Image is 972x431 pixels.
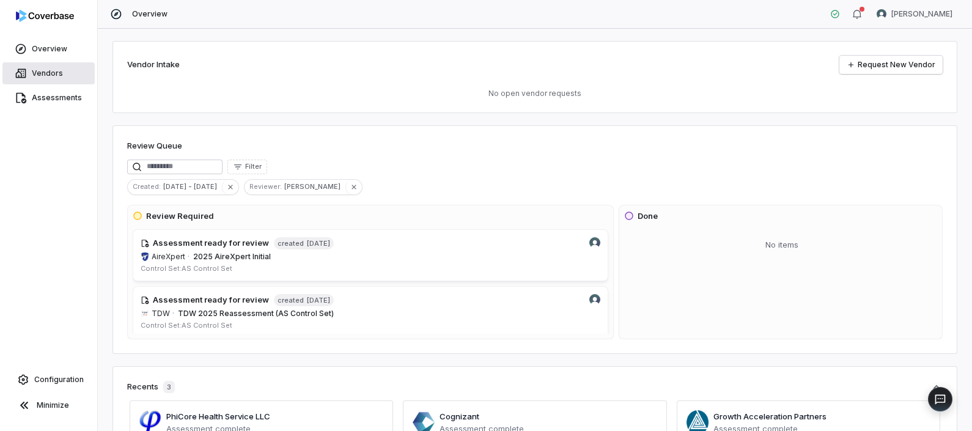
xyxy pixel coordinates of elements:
span: Filter [245,162,262,171]
span: [PERSON_NAME] [891,9,952,19]
a: Overview [2,38,95,60]
a: Growth Acceleration Partners [713,411,827,421]
span: Control Set: AS Control Set [141,321,232,330]
button: Filter [227,160,267,174]
span: AireXpert [152,252,185,262]
span: Vendors [32,68,63,78]
span: Minimize [37,400,69,410]
img: Raquel Wilson avatar [877,9,886,19]
div: Recents [127,381,175,393]
span: [DATE] [306,295,330,305]
a: Assessments [2,87,95,109]
button: Recents3 [127,381,943,393]
span: Control Set: AS Control Set [141,264,232,273]
h1: Review Queue [127,140,182,152]
button: Raquel Wilson avatar[PERSON_NAME] [869,5,960,23]
span: [PERSON_NAME] [284,181,345,192]
a: Request New Vendor [839,56,943,74]
h3: Done [638,210,658,223]
a: Vendors [2,62,95,84]
span: TDW 2025 Reassessment (AS Control Set) [178,309,334,318]
span: 3 [163,381,175,393]
span: Overview [32,44,67,54]
h3: Review Required [146,210,214,223]
h4: Assessment ready for review [153,237,269,249]
a: Raquel Wilson avatarAssessment ready for reviewcreated[DATE]airexpert.netAireXpert·2025 AireXpert... [133,229,608,281]
a: Cognizant [440,411,479,421]
span: Reviewer : [245,181,284,192]
span: 2025 AireXpert Initial [193,252,271,261]
a: Configuration [5,369,92,391]
h2: Vendor Intake [127,59,180,71]
span: Assessments [32,93,82,103]
h4: Assessment ready for review [153,294,269,306]
span: Configuration [34,375,84,385]
a: PhiCore Health Service LLC [166,411,270,421]
span: Created : [128,181,163,192]
img: Raquel Wilson avatar [589,237,600,248]
span: created [278,296,304,305]
span: · [172,309,174,319]
span: TDW [152,309,170,319]
span: created [278,239,304,248]
button: Minimize [5,393,92,418]
span: · [188,252,190,262]
span: Overview [132,9,168,19]
a: Raquel Wilson avatarAssessment ready for reviewcreated[DATE]tdwandco.comTDW·TDW 2025 Reassessment... [133,286,608,338]
span: [DATE] - [DATE] [163,181,222,192]
span: [DATE] [306,238,330,248]
img: logo-D7KZi-bG.svg [16,10,74,22]
p: No open vendor requests [127,89,943,98]
img: Raquel Wilson avatar [589,294,600,305]
div: No items [624,229,940,261]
